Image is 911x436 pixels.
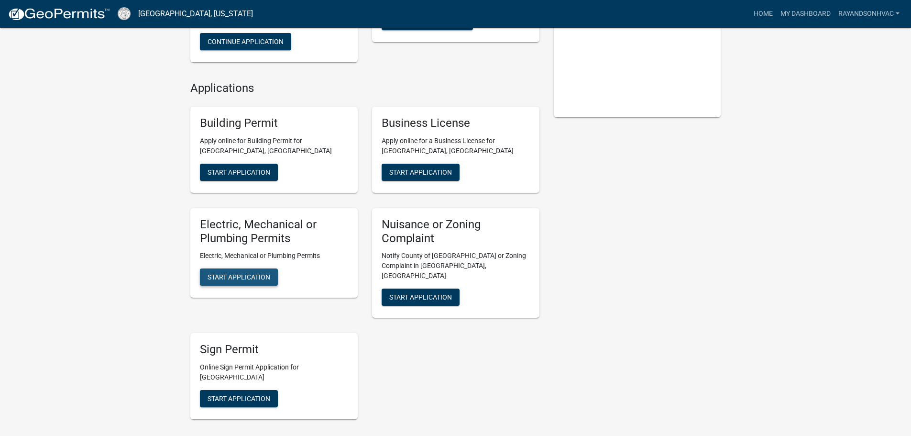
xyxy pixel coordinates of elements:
[200,268,278,286] button: Start Application
[200,33,291,50] button: Continue Application
[138,6,253,22] a: [GEOGRAPHIC_DATA], [US_STATE]
[382,251,530,281] p: Notify County of [GEOGRAPHIC_DATA] or Zoning Complaint in [GEOGRAPHIC_DATA], [GEOGRAPHIC_DATA]
[200,251,348,261] p: Electric, Mechanical or Plumbing Permits
[200,362,348,382] p: Online Sign Permit Application for [GEOGRAPHIC_DATA]
[382,164,460,181] button: Start Application
[118,7,131,20] img: Cook County, Georgia
[382,289,460,306] button: Start Application
[777,5,834,23] a: My Dashboard
[200,390,278,407] button: Start Application
[200,164,278,181] button: Start Application
[382,116,530,130] h5: Business License
[208,395,270,402] span: Start Application
[208,273,270,281] span: Start Application
[389,168,452,176] span: Start Application
[200,343,348,357] h5: Sign Permit
[382,136,530,156] p: Apply online for a Business License for [GEOGRAPHIC_DATA], [GEOGRAPHIC_DATA]
[200,136,348,156] p: Apply online for Building Permit for [GEOGRAPHIC_DATA], [GEOGRAPHIC_DATA]
[382,218,530,246] h5: Nuisance or Zoning Complaint
[834,5,903,23] a: RayandSonhvac
[389,293,452,301] span: Start Application
[750,5,777,23] a: Home
[200,116,348,130] h5: Building Permit
[208,168,270,176] span: Start Application
[190,81,539,427] wm-workflow-list-section: Applications
[200,218,348,246] h5: Electric, Mechanical or Plumbing Permits
[190,81,539,95] h4: Applications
